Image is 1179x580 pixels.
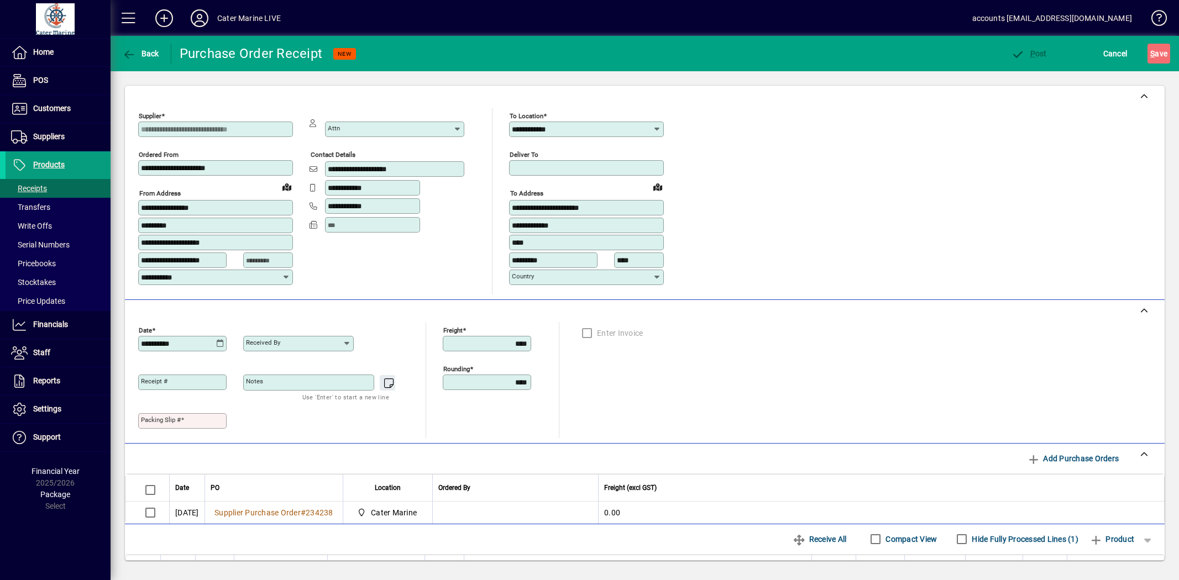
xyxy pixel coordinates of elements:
[6,273,111,292] a: Stocktakes
[1008,44,1050,64] button: Post
[11,278,56,287] span: Stocktakes
[141,416,181,424] mat-label: Packing Slip #
[169,502,205,524] td: [DATE]
[604,482,1150,494] div: Freight (excl GST)
[604,482,657,494] span: Freight (excl GST)
[6,95,111,123] a: Customers
[338,50,352,57] span: NEW
[6,396,111,423] a: Settings
[33,76,48,85] span: POS
[122,49,159,58] span: Back
[139,112,161,120] mat-label: Supplier
[1027,450,1119,467] span: Add Purchase Orders
[214,508,301,517] span: Supplier Purchase Order
[1143,2,1165,38] a: Knowledge Base
[972,9,1132,27] div: accounts [EMAIL_ADDRESS][DOMAIN_NAME]
[11,184,47,193] span: Receipts
[139,151,179,159] mat-label: Ordered from
[6,367,111,395] a: Reports
[1089,530,1134,548] span: Product
[182,8,217,28] button: Profile
[512,272,534,280] mat-label: Country
[302,391,389,403] mat-hint: Use 'Enter' to start a new line
[175,482,189,494] span: Date
[11,203,50,212] span: Transfers
[1150,49,1155,58] span: S
[11,259,56,268] span: Pricebooks
[33,376,60,385] span: Reports
[306,508,333,517] span: 234238
[793,530,846,548] span: Receive All
[33,320,68,329] span: Financials
[438,482,593,494] div: Ordered By
[180,45,323,62] div: Purchase Order Receipt
[443,326,463,334] mat-label: Freight
[211,507,337,519] a: Supplier Purchase Order#234238
[33,348,50,357] span: Staff
[6,123,111,151] a: Suppliers
[301,508,306,517] span: #
[211,482,337,494] div: PO
[788,529,851,549] button: Receive All
[1030,49,1035,58] span: P
[217,9,281,27] div: Cater Marine LIVE
[6,339,111,367] a: Staff
[111,44,171,64] app-page-header-button: Back
[33,132,65,141] span: Suppliers
[6,179,111,198] a: Receipts
[6,254,111,273] a: Pricebooks
[246,339,280,346] mat-label: Received by
[11,297,65,305] span: Price Updates
[33,160,65,169] span: Products
[6,311,111,339] a: Financials
[119,44,162,64] button: Back
[1103,45,1128,62] span: Cancel
[146,8,182,28] button: Add
[6,39,111,66] a: Home
[211,482,219,494] span: PO
[1011,49,1047,58] span: ost
[883,534,937,545] label: Compact View
[6,217,111,235] a: Write Offs
[246,377,263,385] mat-label: Notes
[649,178,667,196] a: View on map
[278,178,296,196] a: View on map
[6,67,111,94] a: POS
[375,482,401,494] span: Location
[175,482,199,494] div: Date
[510,151,538,159] mat-label: Deliver To
[33,404,61,413] span: Settings
[328,124,340,132] mat-label: Attn
[11,222,52,230] span: Write Offs
[510,112,543,120] mat-label: To location
[6,198,111,217] a: Transfers
[11,240,70,249] span: Serial Numbers
[970,534,1078,545] label: Hide Fully Processed Lines (1)
[354,506,422,519] span: Cater Marine
[33,48,54,56] span: Home
[139,326,152,334] mat-label: Date
[6,424,111,451] a: Support
[1147,44,1170,64] button: Save
[1023,449,1123,468] button: Add Purchase Orders
[6,292,111,310] a: Price Updates
[443,365,470,372] mat-label: Rounding
[1084,529,1140,549] button: Product
[438,482,470,494] span: Ordered By
[32,467,80,476] span: Financial Year
[1150,45,1167,62] span: ave
[40,490,70,499] span: Package
[371,507,417,518] span: Cater Marine
[1101,44,1130,64] button: Cancel
[33,433,61,441] span: Support
[33,104,71,113] span: Customers
[6,235,111,254] a: Serial Numbers
[141,377,167,385] mat-label: Receipt #
[598,502,1164,524] td: 0.00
